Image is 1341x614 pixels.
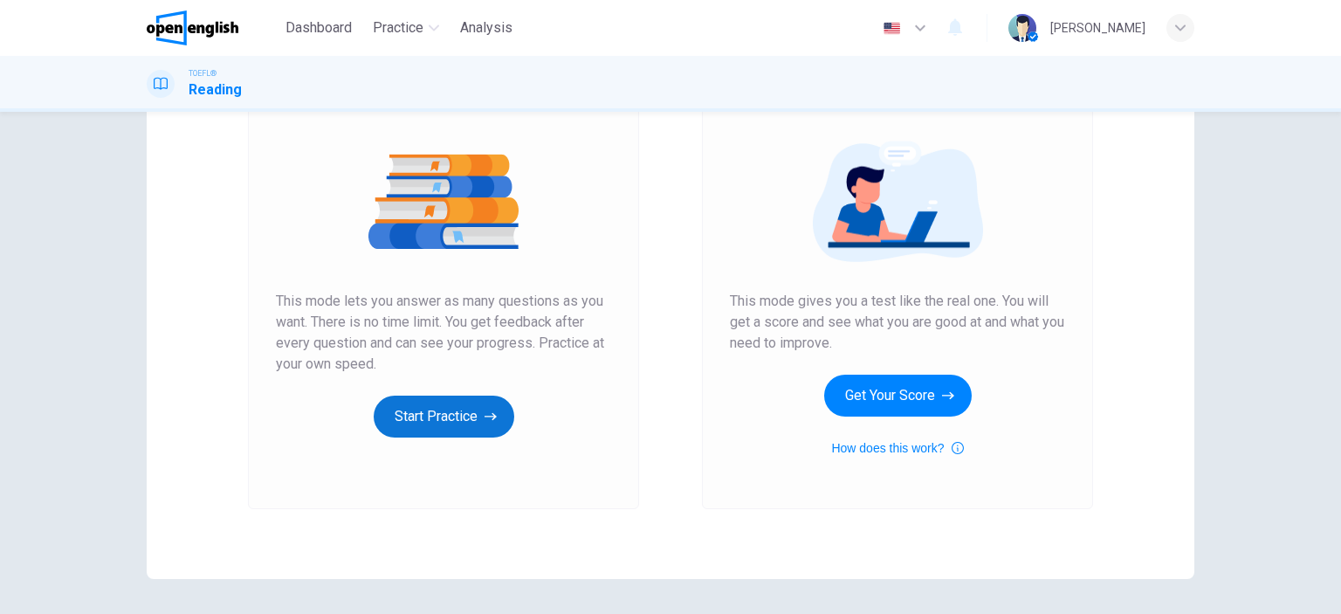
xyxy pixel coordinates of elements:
[279,12,359,44] button: Dashboard
[460,17,512,38] span: Analysis
[366,12,446,44] button: Practice
[373,17,423,38] span: Practice
[1008,14,1036,42] img: Profile picture
[374,396,514,438] button: Start Practice
[831,438,963,459] button: How does this work?
[189,67,217,79] span: TOEFL®
[730,291,1065,354] span: This mode gives you a test like the real one. You will get a score and see what you are good at a...
[285,17,352,38] span: Dashboard
[147,10,279,45] a: OpenEnglish logo
[453,12,519,44] button: Analysis
[1050,17,1145,38] div: [PERSON_NAME]
[881,22,903,35] img: en
[824,375,972,417] button: Get Your Score
[189,79,242,100] h1: Reading
[147,10,238,45] img: OpenEnglish logo
[276,291,611,375] span: This mode lets you answer as many questions as you want. There is no time limit. You get feedback...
